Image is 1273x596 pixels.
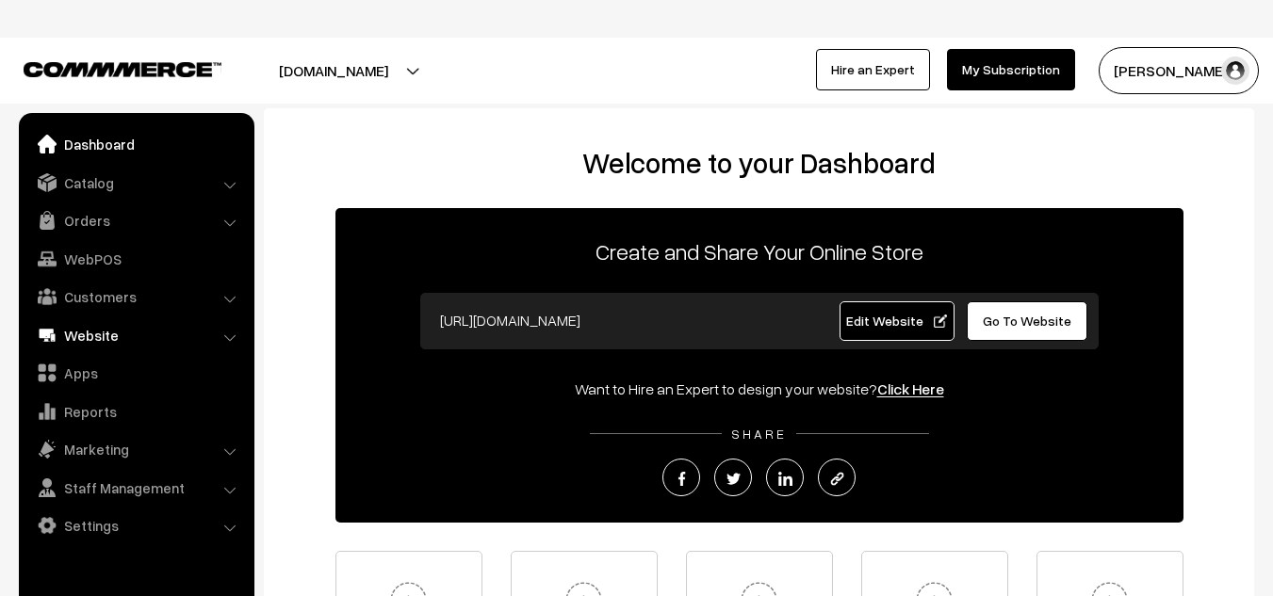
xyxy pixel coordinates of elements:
[24,280,248,314] a: Customers
[283,146,1235,180] h2: Welcome to your Dashboard
[947,49,1075,90] a: My Subscription
[983,313,1071,329] span: Go To Website
[1099,47,1259,94] button: [PERSON_NAME]…
[816,49,930,90] a: Hire an Expert
[967,301,1088,341] a: Go To Website
[24,166,248,200] a: Catalog
[24,395,248,428] a: Reports
[335,234,1183,268] p: Create and Share Your Online Store
[1221,56,1249,85] img: user
[24,56,188,79] a: COMMMERCE
[840,301,955,341] a: Edit Website
[24,62,221,76] img: COMMMERCE
[24,471,248,505] a: Staff Management
[335,378,1183,400] div: Want to Hire an Expert to design your website?
[846,313,947,329] span: Edit Website
[24,356,248,390] a: Apps
[24,127,248,161] a: Dashboard
[722,426,796,442] span: SHARE
[24,242,248,276] a: WebPOS
[24,318,248,352] a: Website
[24,432,248,466] a: Marketing
[24,508,248,542] a: Settings
[877,379,944,398] a: Click Here
[213,47,454,94] button: [DOMAIN_NAME]
[24,203,248,237] a: Orders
